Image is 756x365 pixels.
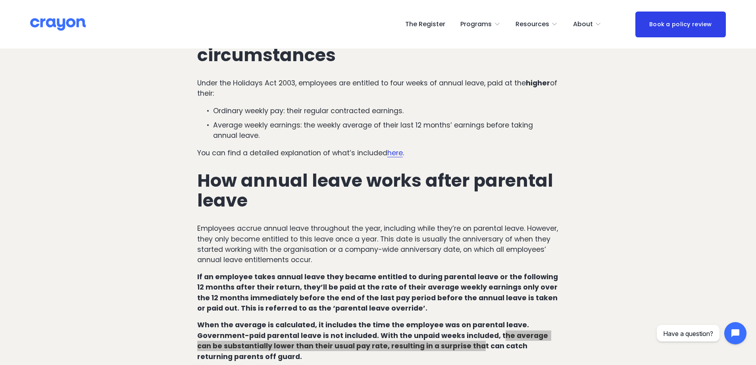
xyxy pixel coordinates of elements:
span: Resources [516,19,549,30]
a: here [387,148,403,158]
span: Programs [460,19,492,30]
a: folder dropdown [573,18,602,31]
p: You can find a detailed explanation of what’s included . [197,148,559,158]
a: folder dropdown [516,18,558,31]
p: Ordinary weekly pay: their regular contracted earnings. [213,106,559,116]
a: The Register [405,18,445,31]
h2: How annual leave works in [GEOGRAPHIC_DATA] under regular circumstances [197,6,559,65]
strong: How annual leave works after parental leave [197,168,557,213]
img: Crayon [30,17,86,31]
strong: higher [526,78,550,88]
p: Average weekly earnings: the weekly average of their last 12 months’ earnings before taking annua... [213,120,559,141]
span: About [573,19,593,30]
p: Employees accrue annual leave throughout the year, including while they’re on parental leave. How... [197,223,559,265]
a: folder dropdown [460,18,500,31]
strong: When the average is calculated, it includes the time the employee was on parental leave. Governme... [197,320,550,361]
p: Under the Holidays Act 2003, employees are entitled to four weeks of annual leave, paid at the of... [197,78,559,99]
a: Book a policy review [635,12,726,37]
strong: If an employee takes annual leave they became entitled to during parental leave or the following ... [197,272,560,313]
